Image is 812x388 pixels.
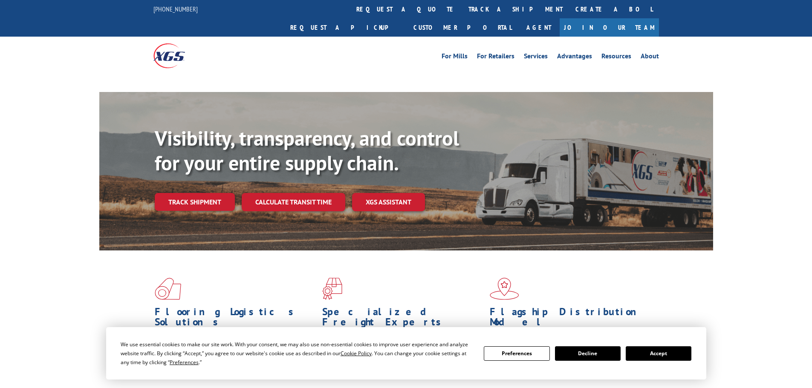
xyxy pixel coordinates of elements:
[641,53,659,62] a: About
[490,307,651,331] h1: Flagship Distribution Model
[153,5,198,13] a: [PHONE_NUMBER]
[626,346,691,361] button: Accept
[555,346,621,361] button: Decline
[170,359,199,366] span: Preferences
[284,18,407,37] a: Request a pickup
[560,18,659,37] a: Join Our Team
[322,307,483,331] h1: Specialized Freight Experts
[484,346,549,361] button: Preferences
[341,350,372,357] span: Cookie Policy
[322,278,342,300] img: xgs-icon-focused-on-flooring-red
[155,125,459,176] b: Visibility, transparency, and control for your entire supply chain.
[490,278,519,300] img: xgs-icon-flagship-distribution-model-red
[352,193,425,211] a: XGS ASSISTANT
[477,53,514,62] a: For Retailers
[106,327,706,379] div: Cookie Consent Prompt
[155,193,235,211] a: Track shipment
[155,278,181,300] img: xgs-icon-total-supply-chain-intelligence-red
[601,53,631,62] a: Resources
[407,18,518,37] a: Customer Portal
[155,307,316,331] h1: Flooring Logistics Solutions
[518,18,560,37] a: Agent
[121,340,474,367] div: We use essential cookies to make our site work. With your consent, we may also use non-essential ...
[524,53,548,62] a: Services
[242,193,345,211] a: Calculate transit time
[442,53,468,62] a: For Mills
[557,53,592,62] a: Advantages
